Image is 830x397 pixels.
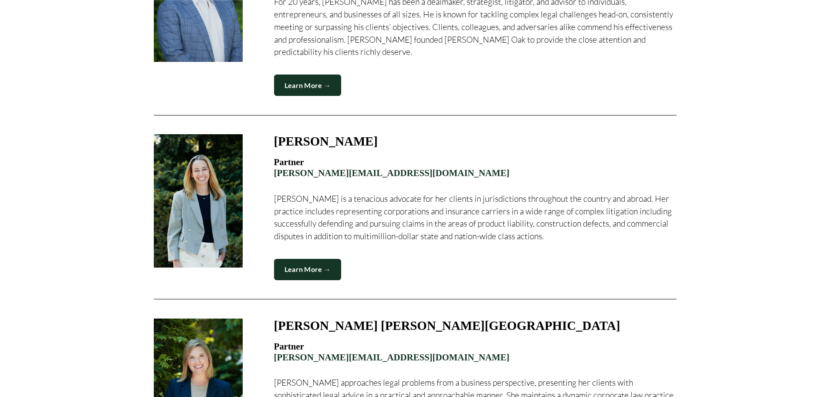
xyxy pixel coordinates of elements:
h3: [PERSON_NAME] [PERSON_NAME][GEOGRAPHIC_DATA] [274,319,620,333]
a: Learn More → [274,75,342,96]
p: [PERSON_NAME] is a tenacious advocate for her clients in jurisdictions throughout the country and... [274,193,677,243]
a: Learn More → [274,259,342,280]
a: [PERSON_NAME][EMAIL_ADDRESS][DOMAIN_NAME] [274,168,510,178]
h4: Partner [274,341,677,363]
a: [PERSON_NAME][EMAIL_ADDRESS][DOMAIN_NAME] [274,352,510,362]
strong: [PERSON_NAME] [274,134,378,148]
h4: Partner [274,157,677,178]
